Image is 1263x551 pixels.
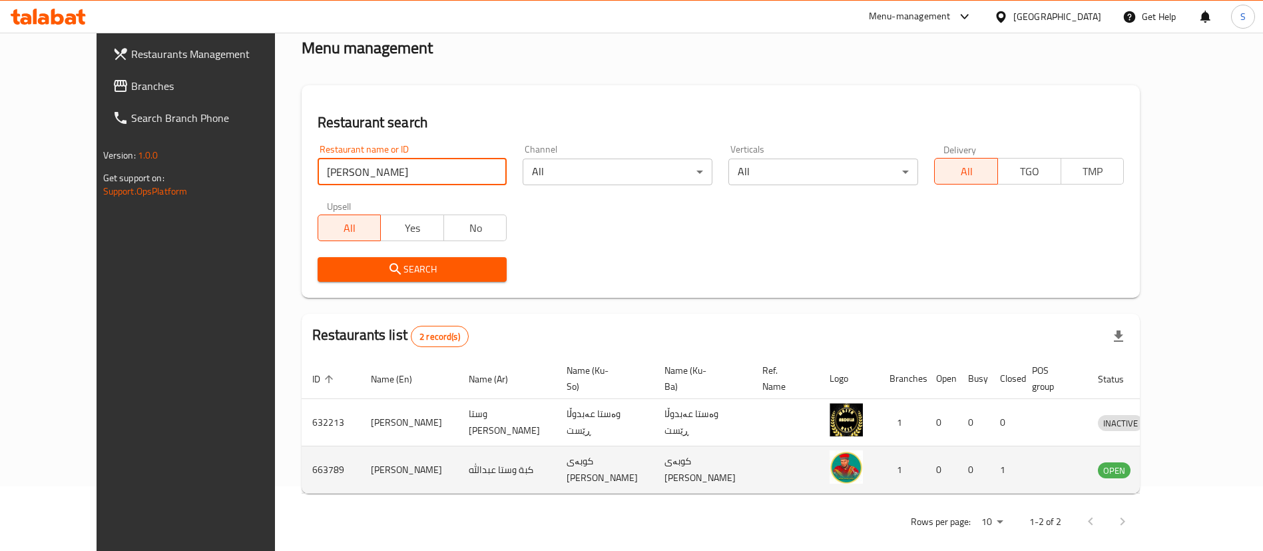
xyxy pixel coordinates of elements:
button: Yes [380,215,444,241]
a: Search Branch Phone [102,102,308,134]
div: Menu-management [869,9,951,25]
span: Name (Ar) [469,371,525,387]
span: Search [328,261,497,278]
div: Rows per page: [976,512,1008,532]
span: All [940,162,993,181]
div: All [728,159,918,185]
span: Version: [103,147,136,164]
span: INACTIVE [1098,416,1143,431]
span: POS group [1032,362,1071,394]
span: 2 record(s) [411,330,468,343]
td: كوبەی [PERSON_NAME] [654,446,752,494]
button: All [934,158,998,185]
div: All [523,159,712,185]
td: 663789 [302,446,360,494]
td: كبة وستا عبدالله [458,446,556,494]
button: All [318,215,381,241]
div: Export file [1103,320,1135,352]
td: 0 [925,399,957,446]
img: Kubbay Wasta Abdulla [830,450,863,484]
td: 0 [925,446,957,494]
input: Search for restaurant name or ID.. [318,159,507,185]
td: وستا [PERSON_NAME] [458,399,556,446]
button: TMP [1061,158,1125,185]
span: OPEN [1098,463,1131,478]
td: 0 [957,399,989,446]
th: Branches [879,358,925,399]
p: 1-2 of 2 [1029,514,1061,530]
div: [GEOGRAPHIC_DATA] [1013,9,1101,24]
label: Upsell [327,201,352,211]
h2: Restaurants list [312,325,469,347]
th: Open [925,358,957,399]
span: TMP [1067,162,1119,181]
a: Support.OpsPlatform [103,183,188,200]
span: Name (En) [371,371,429,387]
th: Busy [957,358,989,399]
td: 1 [879,446,925,494]
td: 1 [879,399,925,446]
td: [PERSON_NAME] [360,399,458,446]
span: Name (Ku-So) [567,362,638,394]
label: Delivery [943,145,977,154]
td: 1 [989,446,1021,494]
h2: Menu management [302,37,433,59]
img: Wasta Abdulla Rest [830,403,863,436]
span: Restaurants Management [131,46,297,62]
span: Name (Ku-Ba) [664,362,736,394]
th: Closed [989,358,1021,399]
h2: Restaurant search [318,113,1125,133]
td: [PERSON_NAME] [360,446,458,494]
span: Search Branch Phone [131,110,297,126]
button: No [443,215,507,241]
div: Total records count [411,326,469,347]
span: Ref. Name [762,362,803,394]
span: Branches [131,78,297,94]
p: Rows per page: [911,514,971,530]
span: TGO [1003,162,1056,181]
button: TGO [997,158,1061,185]
span: S [1240,9,1246,24]
span: All [324,219,376,238]
td: 0 [989,399,1021,446]
td: وەستا عەبدوڵا ڕێست [556,399,654,446]
span: Status [1098,371,1141,387]
a: Restaurants Management [102,38,308,70]
span: No [449,219,502,238]
th: Logo [819,358,879,399]
span: ID [312,371,338,387]
td: 0 [957,446,989,494]
td: كوبەی [PERSON_NAME] [556,446,654,494]
button: Search [318,257,507,282]
span: 1.0.0 [138,147,158,164]
table: enhanced table [302,358,1205,494]
div: OPEN [1098,462,1131,478]
td: 632213 [302,399,360,446]
span: Yes [386,219,439,238]
td: وەستا عەبدوڵا ڕێست [654,399,752,446]
span: Get support on: [103,169,164,187]
a: Branches [102,70,308,102]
